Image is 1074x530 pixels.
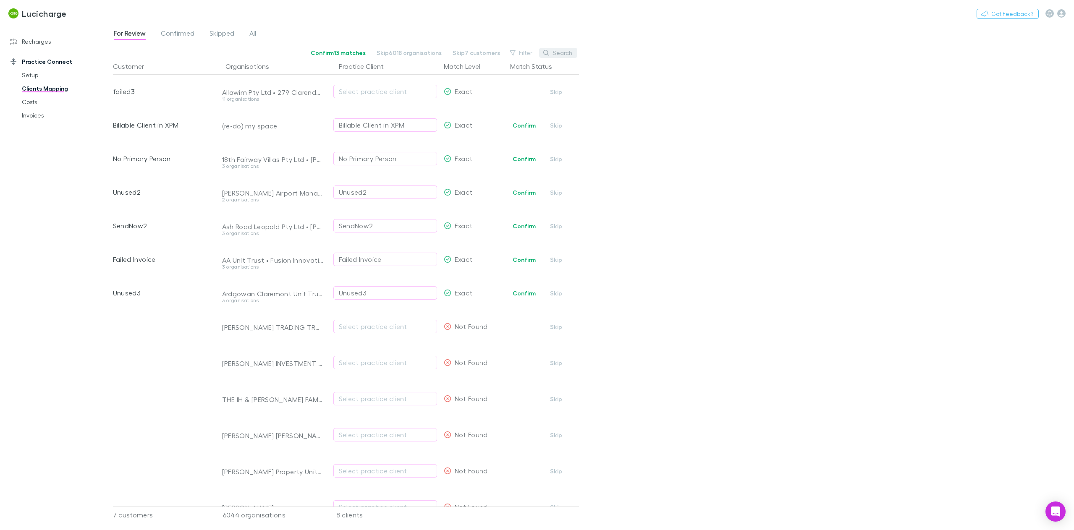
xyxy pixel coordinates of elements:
[222,298,324,303] div: 3 organisations
[333,286,437,300] button: Unused3
[113,58,154,75] button: Customer
[339,221,373,231] div: SendNow2
[339,154,397,164] div: No Primary Person
[539,48,577,58] button: Search
[305,48,371,58] button: Confirm13 matches
[114,29,146,40] span: For Review
[333,219,437,232] button: SendNow2
[222,504,324,512] div: [PERSON_NAME]
[339,430,432,440] div: Select practice client
[507,221,541,231] button: Confirm
[339,394,432,404] div: Select practice client
[222,467,324,476] div: [PERSON_NAME] Property Unit Trust
[222,323,324,332] div: [PERSON_NAME] TRADING TRUST
[113,108,210,142] div: Billable Client in XPM
[455,289,473,297] span: Exact
[543,255,570,265] button: Skip
[222,431,324,440] div: [PERSON_NAME] [PERSON_NAME]
[507,188,541,198] button: Confirm
[222,256,324,264] div: AA Unit Trust • Fusion Innovations Pty Ltd • AC & J [PERSON_NAME]
[455,358,488,366] span: Not Found
[249,29,256,40] span: All
[339,358,432,368] div: Select practice client
[455,87,473,95] span: Exact
[455,431,488,439] span: Not Found
[113,209,210,243] div: SendNow2
[13,109,118,122] a: Invoices
[333,85,437,98] button: Select practice client
[333,118,437,132] button: Billable Client in XPM
[333,320,437,333] button: Select practice client
[222,97,324,102] div: 11 organisations
[113,276,210,310] div: Unused3
[510,58,562,75] button: Match Status
[543,358,570,368] button: Skip
[339,254,382,264] div: Failed Invoice
[455,188,473,196] span: Exact
[507,154,541,164] button: Confirm
[222,222,324,231] div: Ash Road Leopold Pty Ltd • [PERSON_NAME] Transport Pty Ltd • [PERSON_NAME]
[543,394,570,404] button: Skip
[543,322,570,332] button: Skip
[214,507,327,523] div: 6044 organisations
[507,288,541,298] button: Confirm
[543,502,570,512] button: Skip
[1045,501,1066,522] div: Open Intercom Messenger
[210,29,234,40] span: Skipped
[507,120,541,131] button: Confirm
[222,197,324,202] div: 2 organisations
[2,55,118,68] a: Practice Connect
[333,392,437,405] button: Select practice client
[447,48,506,58] button: Skip7 customers
[507,255,541,265] button: Confirm
[455,154,473,162] span: Exact
[113,75,210,108] div: failed3
[543,87,570,97] button: Skip
[113,142,210,175] div: No Primary Person
[333,428,437,441] button: Select practice client
[13,82,118,95] a: Clients Mapping
[333,253,437,266] button: Failed Invoice
[222,290,324,298] div: Ardgowan Claremont Unit Trust • Ardgowan Tarneit Pty Ltd • Papermill Media
[22,8,67,18] h3: Lucicharge
[339,466,432,476] div: Select practice client
[339,288,367,298] div: Unused3
[543,466,570,476] button: Skip
[222,88,324,97] div: Allawim Pty Ltd • 279 Clarendon FC Trust • [DEMOGRAPHIC_DATA] Pty Ltd • AJ & JR [PERSON_NAME] • A...
[222,231,324,236] div: 3 organisations
[222,122,324,130] div: (re-do) my space
[113,243,210,276] div: Failed Invoice
[161,29,194,40] span: Confirmed
[506,48,537,58] button: Filter
[2,35,118,48] a: Recharges
[333,464,437,478] button: Select practice client
[222,155,324,164] div: 18th Fairway Villas Pty Ltd • [PERSON_NAME] • [STREET_ADDRESS][PERSON_NAME] Developments Pty Ltd
[3,3,72,23] a: Lucicharge
[339,58,394,75] button: Practice Client
[333,152,437,165] button: No Primary Person
[455,503,488,511] span: Not Found
[977,9,1039,19] button: Got Feedback?
[8,8,18,18] img: Lucicharge's Logo
[13,68,118,82] a: Setup
[543,154,570,164] button: Skip
[225,58,279,75] button: Organisations
[222,264,324,269] div: 3 organisations
[444,58,490,75] button: Match Level
[455,121,473,129] span: Exact
[113,175,210,209] div: Unused2
[222,164,324,169] div: 3 organisations
[543,221,570,231] button: Skip
[543,188,570,198] button: Skip
[543,288,570,298] button: Skip
[455,467,488,475] span: Not Found
[333,500,437,514] button: Select practice client
[455,255,473,263] span: Exact
[339,120,405,130] div: Billable Client in XPM
[327,507,440,523] div: 8 clients
[339,187,367,197] div: Unused2
[339,86,432,97] div: Select practice client
[455,394,488,402] span: Not Found
[222,189,324,197] div: [PERSON_NAME] Airport Management Joint Venture • [PERSON_NAME] Airport Pty Ltd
